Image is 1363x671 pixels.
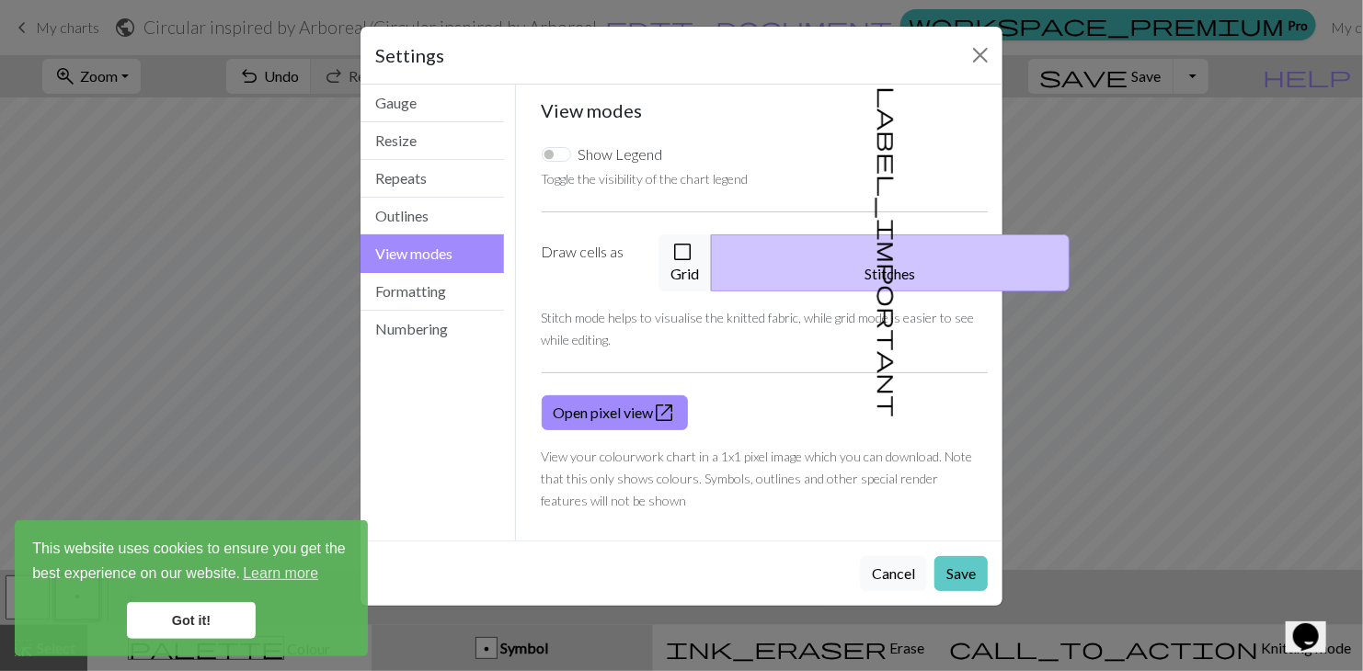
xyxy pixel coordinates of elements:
[542,395,688,430] a: Open pixel view
[375,41,444,69] h5: Settings
[127,602,256,639] a: dismiss cookie message
[361,311,504,347] button: Numbering
[876,86,901,417] span: label_important
[578,143,663,165] label: Show Legend
[860,556,927,591] button: Cancel
[361,198,504,235] button: Outlines
[654,400,676,426] span: open_in_new
[361,234,504,273] button: View modes
[361,85,504,122] button: Gauge
[361,273,504,311] button: Formatting
[531,234,647,291] label: Draw cells as
[542,310,975,347] small: Stitch mode helps to visualise the knitted fabric, while grid mode is easier to see while editing.
[1286,597,1345,653] iframe: chat widget
[542,171,749,187] small: Toggle the visibility of the chart legend
[15,520,368,656] div: cookieconsent
[240,560,321,587] a: learn more about cookies
[361,160,504,198] button: Repeats
[32,538,350,587] span: This website uses cookies to ensure you get the best experience on our website.
[542,449,973,508] small: View your colourwork chart in a 1x1 pixel image which you can download. Note that this only shows...
[542,99,989,121] h5: View modes
[361,122,504,160] button: Resize
[659,234,712,291] button: Grid
[934,556,988,591] button: Save
[711,234,1070,291] button: Stitches
[966,40,995,70] button: Close
[671,239,693,265] span: check_box_outline_blank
